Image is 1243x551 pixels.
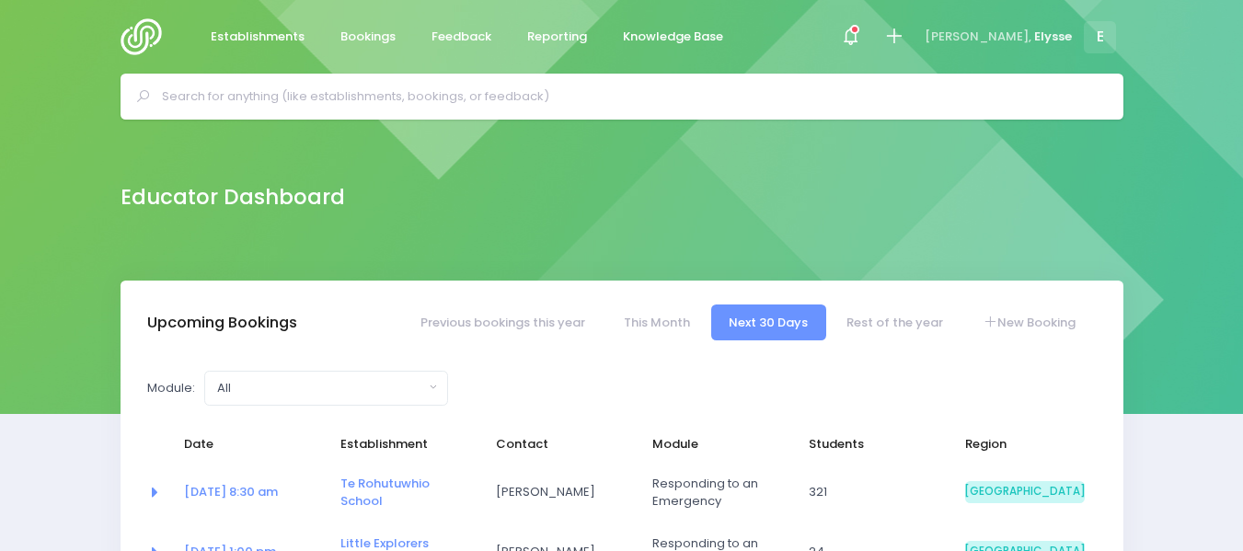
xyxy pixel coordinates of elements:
[965,481,1085,503] span: [GEOGRAPHIC_DATA]
[652,435,772,453] span: Module
[809,483,928,501] span: 321
[797,463,953,522] td: 321
[925,28,1031,46] span: [PERSON_NAME],
[711,304,826,340] a: Next 30 Days
[496,435,616,453] span: Contact
[147,379,195,397] label: Module:
[211,28,305,46] span: Establishments
[147,314,297,332] h3: Upcoming Bookings
[953,463,1097,522] td: South Island
[172,463,328,522] td: <a href="https://app.stjis.org.nz/bookings/524026" class="font-weight-bold">09 Sep at 8:30 am</a>
[1084,21,1116,53] span: E
[196,19,320,55] a: Establishments
[527,28,587,46] span: Reporting
[605,304,708,340] a: This Month
[640,463,797,522] td: Responding to an Emergency
[121,185,345,210] h2: Educator Dashboard
[608,19,739,55] a: Knowledge Base
[328,463,485,522] td: <a href="https://app.stjis.org.nz/establishments/209125" class="font-weight-bold">Te Rohutuwhio S...
[402,304,603,340] a: Previous bookings this year
[417,19,507,55] a: Feedback
[204,371,448,406] button: All
[1034,28,1072,46] span: Elysse
[340,28,396,46] span: Bookings
[484,463,640,522] td: Cindy Neilsen
[217,379,424,397] div: All
[184,483,278,500] a: [DATE] 8:30 am
[964,304,1093,340] a: New Booking
[496,483,616,501] span: [PERSON_NAME]
[326,19,411,55] a: Bookings
[432,28,491,46] span: Feedback
[184,435,304,453] span: Date
[829,304,961,340] a: Rest of the year
[512,19,603,55] a: Reporting
[162,83,1098,110] input: Search for anything (like establishments, bookings, or feedback)
[340,435,460,453] span: Establishment
[623,28,723,46] span: Knowledge Base
[652,475,772,511] span: Responding to an Emergency
[121,18,173,55] img: Logo
[965,435,1085,453] span: Region
[340,475,430,511] a: Te Rohutuwhio School
[809,435,928,453] span: Students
